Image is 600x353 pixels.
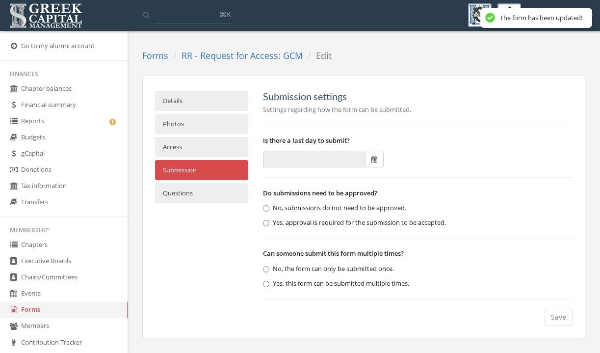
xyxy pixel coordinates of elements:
a: RR - Request for Access: GCM [182,50,303,61]
label: Yes, approval is required for the submission to be accepted. [263,218,446,228]
input: Yes, this form can be submitted multiple times. [263,281,269,287]
p: Do submissions need to be approved? [263,188,573,198]
h5: Submission settings [263,91,573,102]
label: No, the form can only be submitted once. [263,264,394,274]
p: Can someone submit this form multiple times? [263,248,573,259]
div: The form has been updated! [500,14,582,22]
label: No, submissions do not need to be approved. [263,203,406,213]
a: Questions [155,183,248,203]
a: Photos [155,114,248,134]
input: Yes, approval is required for the submission to be accepted. [263,220,269,226]
li: Edit [303,50,332,62]
a: Details [155,91,248,111]
input: No, the form can only be submitted once. [263,266,269,272]
a: Submission [155,160,248,180]
span: ⌘K [219,9,231,19]
p: Is there a last day to submit? [263,135,573,146]
a: Access [155,137,248,157]
button: Save [545,309,573,326]
p: Settings regarding how the form can be submitted. [263,104,573,115]
input: No, submissions do not need to be approved. [263,205,269,212]
a: Forms [142,50,168,61]
div: [PERSON_NAME] [527,3,593,20]
label: Yes, this form can be submitted multiple times. [263,279,409,289]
